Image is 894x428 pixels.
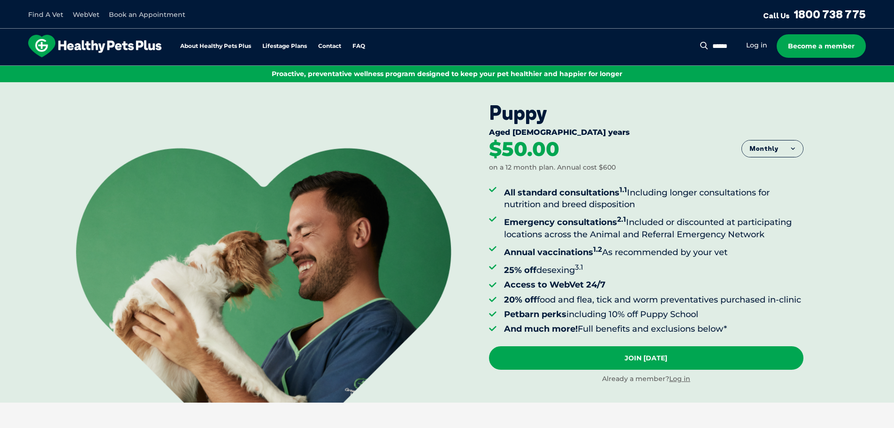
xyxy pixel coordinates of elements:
li: Including longer consultations for nutrition and breed disposition [504,184,803,210]
sup: 2.1 [617,215,626,224]
a: Call Us1800 738 775 [763,7,866,21]
div: Puppy [489,101,803,125]
a: Book an Appointment [109,10,185,19]
div: $50.00 [489,139,559,160]
strong: Petbarn perks [504,309,566,319]
div: Already a member? [489,374,803,384]
li: desexing [504,261,803,276]
a: Lifestage Plans [262,43,307,49]
a: Become a member [777,34,866,58]
li: Included or discounted at participating locations across the Animal and Referral Emergency Network [504,213,803,240]
sup: 1.2 [593,245,602,254]
li: including 10% off Puppy School [504,309,803,320]
a: About Healthy Pets Plus [180,43,251,49]
strong: Access to WebVet 24/7 [504,280,605,290]
a: WebVet [73,10,99,19]
button: Search [698,41,710,50]
span: Proactive, preventative wellness program designed to keep your pet healthier and happier for longer [272,70,622,78]
strong: 25% off [504,265,536,275]
img: <br /> <b>Warning</b>: Undefined variable $title in <b>/var/www/html/current/codepool/wp-content/... [76,148,451,403]
strong: Annual vaccinations [504,247,602,257]
a: Log in [669,374,690,383]
div: Aged [DEMOGRAPHIC_DATA] years [489,128,803,139]
li: food and flea, tick and worm preventatives purchased in-clinic [504,294,803,306]
a: Join [DATE] [489,346,803,370]
sup: 1.1 [619,185,627,194]
button: Monthly [742,140,803,157]
a: Log in [746,41,767,50]
strong: And much more! [504,324,578,334]
img: hpp-logo [28,35,161,57]
li: As recommended by your vet [504,243,803,258]
a: FAQ [352,43,365,49]
li: Full benefits and exclusions below* [504,323,803,335]
span: Call Us [763,11,790,20]
div: on a 12 month plan. Annual cost $600 [489,163,616,172]
a: Find A Vet [28,10,63,19]
strong: All standard consultations [504,187,627,198]
sup: 3.1 [575,263,583,272]
strong: Emergency consultations [504,217,626,227]
strong: 20% off [504,295,537,305]
a: Contact [318,43,341,49]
